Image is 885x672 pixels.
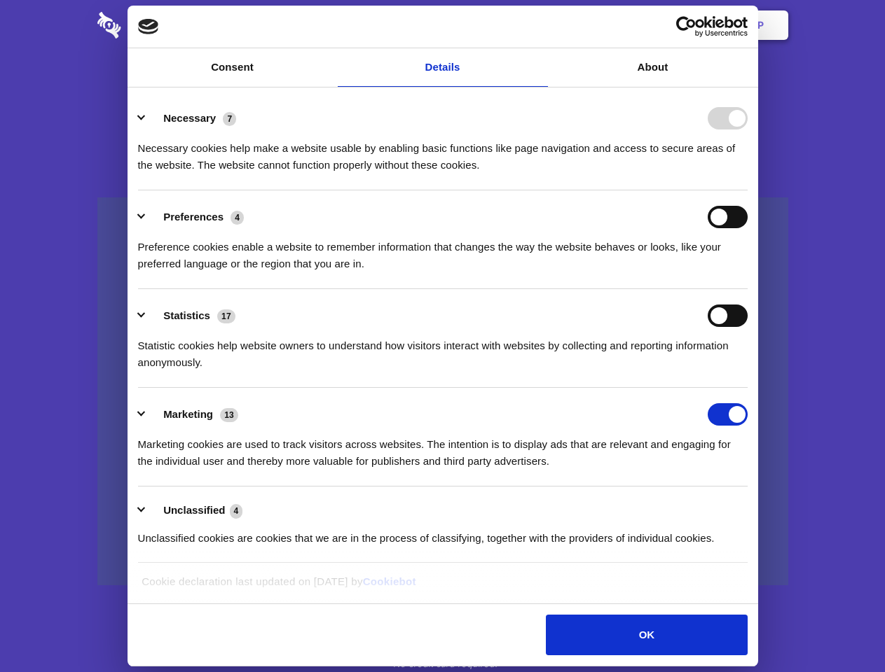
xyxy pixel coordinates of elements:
div: Unclassified cookies are cookies that we are in the process of classifying, together with the pro... [138,519,748,547]
label: Necessary [163,112,216,124]
div: Marketing cookies are used to track visitors across websites. The intention is to display ads tha... [138,426,748,470]
div: Preference cookies enable a website to remember information that changes the way the website beha... [138,228,748,272]
a: Contact [568,3,633,47]
h1: Eliminate Slack Data Loss. [97,63,788,113]
span: 7 [223,112,236,126]
iframe: Drift Widget Chat Controller [815,602,868,655]
label: Marketing [163,408,213,420]
span: 13 [220,408,238,422]
button: Marketing (13) [138,403,247,426]
div: Necessary cookies help make a website usable by enabling basic functions like page navigation and... [138,129,748,174]
img: logo-wordmark-white-trans-d4663122ce5f474addd5e946df7df03e33cb6a1c49d2221995e7729f52c070b2.svg [97,12,217,38]
button: Unclassified (4) [138,502,252,519]
a: About [548,48,758,87]
a: Login [636,3,697,47]
div: Statistic cookies help website owners to understand how visitors interact with websites by collec... [138,327,748,371]
a: Pricing [411,3,472,47]
a: Cookiebot [363,575,416,587]
a: Usercentrics Cookiebot - opens in a new window [625,16,748,37]
a: Wistia video thumbnail [97,197,788,586]
button: OK [546,615,747,655]
a: Consent [128,48,338,87]
label: Statistics [163,309,210,321]
button: Necessary (7) [138,107,245,129]
img: logo [138,19,159,34]
div: Cookie declaration last updated on [DATE] by [131,573,754,601]
span: 17 [217,309,235,323]
button: Preferences (4) [138,206,253,228]
span: 4 [230,504,243,518]
button: Statistics (17) [138,304,245,327]
h4: Auto-redaction of sensitive data, encrypted data sharing and self-destructing private chats. Shar... [97,127,788,174]
span: 4 [231,211,244,225]
a: Details [338,48,548,87]
label: Preferences [163,211,224,223]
